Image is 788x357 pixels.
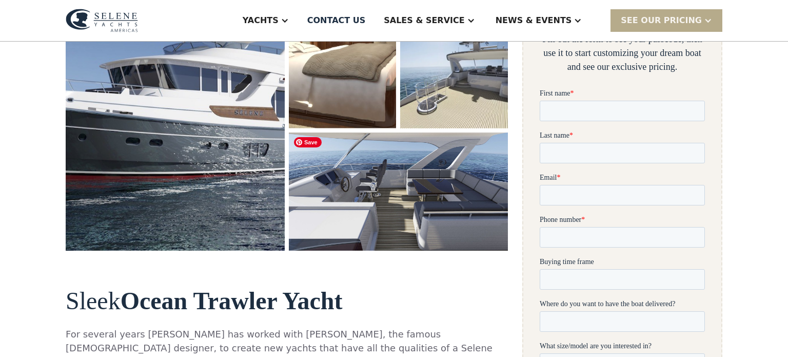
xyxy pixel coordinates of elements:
div: Yachts [243,14,279,27]
div: Sales & Service [384,14,464,27]
div: Contact US [307,14,366,27]
img: logo [66,9,138,32]
div: SEE Our Pricing [621,14,702,27]
div: SEE Our Pricing [610,9,722,31]
div: Fill out the form to see your passcode, then use it to start customizing your dream boat and see ... [540,32,705,74]
h2: Sleek [66,288,508,315]
a: open lightbox [289,133,508,251]
strong: Ocean Trawler Yacht [121,287,343,314]
span: Save [294,137,322,147]
a: open lightbox [400,36,508,128]
div: News & EVENTS [496,14,572,27]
